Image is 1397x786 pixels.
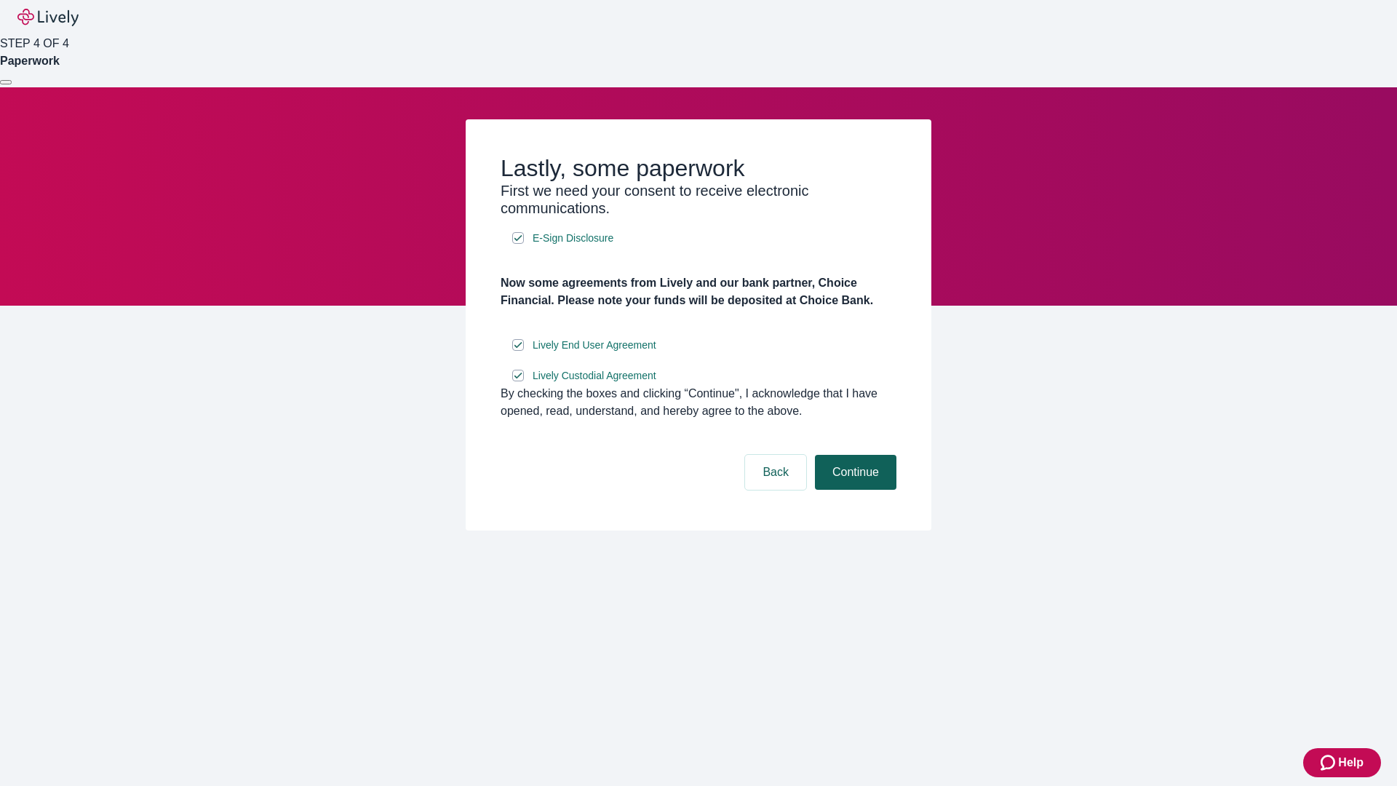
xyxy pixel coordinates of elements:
h4: Now some agreements from Lively and our bank partner, Choice Financial. Please note your funds wi... [501,274,896,309]
svg: Zendesk support icon [1321,754,1338,771]
span: Help [1338,754,1364,771]
h2: Lastly, some paperwork [501,154,896,182]
a: e-sign disclosure document [530,367,659,385]
img: Lively [17,9,79,26]
div: By checking the boxes and clicking “Continue", I acknowledge that I have opened, read, understand... [501,385,896,420]
span: E-Sign Disclosure [533,231,613,246]
span: Lively End User Agreement [533,338,656,353]
a: e-sign disclosure document [530,229,616,247]
span: Lively Custodial Agreement [533,368,656,384]
a: e-sign disclosure document [530,336,659,354]
button: Continue [815,455,896,490]
h3: First we need your consent to receive electronic communications. [501,182,896,217]
button: Zendesk support iconHelp [1303,748,1381,777]
button: Back [745,455,806,490]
